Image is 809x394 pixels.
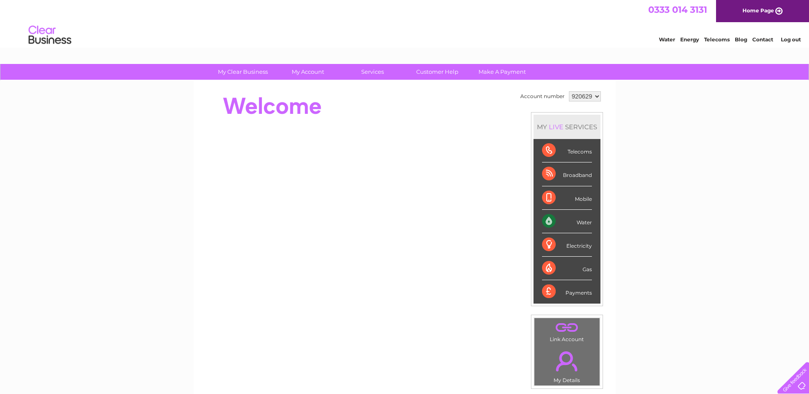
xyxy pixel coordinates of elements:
a: . [536,346,597,376]
td: Account number [518,89,567,104]
div: Water [542,210,592,233]
a: My Clear Business [208,64,278,80]
div: Gas [542,257,592,280]
div: Payments [542,280,592,303]
div: Electricity [542,233,592,257]
td: My Details [534,344,600,386]
a: 0333 014 3131 [648,4,707,15]
a: Water [659,36,675,43]
a: Blog [735,36,747,43]
div: Broadband [542,162,592,186]
a: Telecoms [704,36,730,43]
a: Energy [680,36,699,43]
img: logo.png [28,22,72,48]
a: My Account [273,64,343,80]
a: Services [337,64,408,80]
div: LIVE [547,123,565,131]
a: Log out [781,36,801,43]
div: MY SERVICES [534,115,600,139]
td: Link Account [534,318,600,345]
a: Customer Help [402,64,473,80]
div: Telecoms [542,139,592,162]
div: Clear Business is a trading name of Verastar Limited (registered in [GEOGRAPHIC_DATA] No. 3667643... [203,5,606,41]
a: . [536,320,597,335]
a: Make A Payment [467,64,537,80]
div: Mobile [542,186,592,210]
a: Contact [752,36,773,43]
